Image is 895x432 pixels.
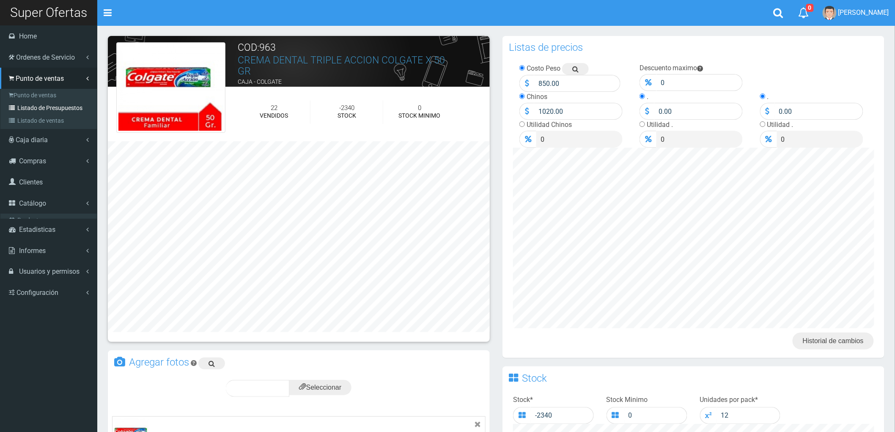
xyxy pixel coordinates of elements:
[19,247,46,255] span: Informes
[198,358,225,369] a: Buscar imagen en google
[19,199,46,207] span: Catálogo
[527,64,560,72] label: Costo Peso
[656,74,743,91] input: Descuento Maximo
[624,407,687,424] input: Stock minimo...
[418,104,421,112] font: 0
[647,93,648,101] label: .
[19,32,37,40] span: Home
[513,395,533,405] label: Stock
[767,121,793,129] label: Utilidad .
[238,89,250,96] font: DPH
[260,112,288,119] font: VENDIDOS
[16,74,64,83] span: Punto de ventas
[3,214,97,226] a: Productos
[531,407,594,424] input: Stock total...
[299,384,342,391] span: Seleccionar
[19,178,43,186] span: Clientes
[3,89,97,102] a: Punto de ventas
[838,8,889,17] span: [PERSON_NAME]
[16,136,48,144] span: Caja diaria
[16,289,58,297] span: Configuración
[527,121,572,129] label: Utilidad Chinos
[3,102,97,114] a: Listado de Presupuestos
[793,333,874,349] a: Historial de cambios
[399,112,441,119] font: STOCK MINIMO
[3,114,97,127] a: Listado de ventas
[534,75,620,92] input: Precio Costo...
[640,64,697,72] label: Descuento maximo
[562,63,589,75] a: Buscar precio en google
[339,104,354,112] font: -2340
[700,395,758,405] label: Unidades por pack
[823,6,837,20] img: User Image
[16,53,75,61] span: Ordenes de Servicio
[129,357,189,367] h3: Agregar fotos
[244,105,304,112] h5: 22
[656,131,743,148] input: Precio .
[717,407,781,424] input: 1
[19,157,46,165] span: Compras
[509,42,583,52] h3: Listas de precios
[238,78,282,85] font: CAJA - COLGATE
[19,267,80,275] span: Usuarios y permisos
[536,131,623,148] input: Precio Venta...
[238,55,445,77] a: CREMA DENTAL TRIPLE ACCION COLGATE X 50 GR
[116,42,225,133] img: CREMA_DENTAL_TRIPLE_ACCION_COLGATE_50_GR_JPG_.jpg
[3,127,97,140] a: Listado de devoluciones
[10,5,87,20] span: Super Ofertas
[647,121,673,129] label: Utilidad .
[777,131,863,148] input: Precio .
[527,93,547,101] label: Chinos
[19,226,55,234] span: Estadisticas
[806,4,814,12] span: 0
[238,42,276,53] font: COD:963
[534,103,623,120] input: Precio Venta...
[775,103,863,120] input: Precio .
[338,112,356,119] font: STOCK
[767,93,769,101] label: .
[522,373,547,383] h3: Stock
[654,103,743,120] input: Precio .
[607,395,648,405] label: Stock Minimo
